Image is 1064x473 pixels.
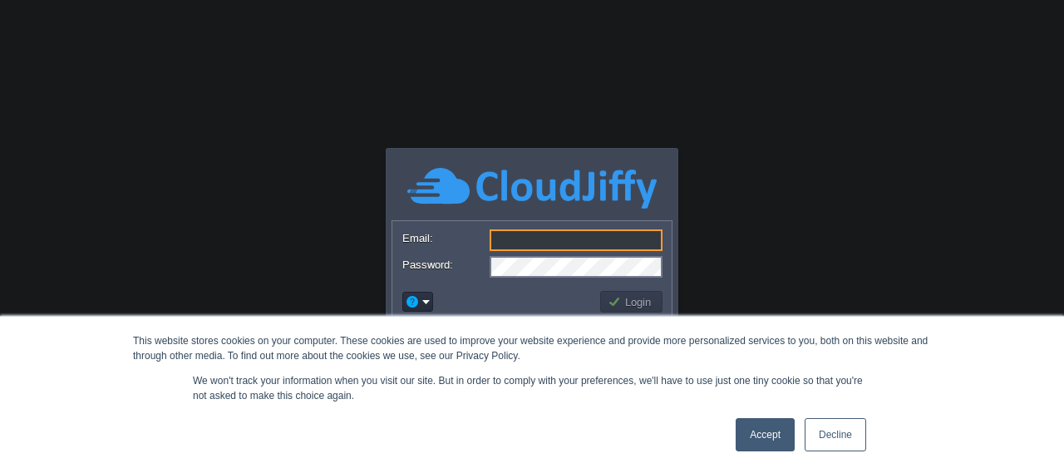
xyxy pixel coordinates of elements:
[193,373,871,403] p: We won't track your information when you visit our site. But in order to comply with your prefere...
[608,294,656,309] button: Login
[407,165,657,211] img: CloudJiffy
[805,418,866,451] a: Decline
[736,418,795,451] a: Accept
[402,229,488,247] label: Email:
[402,256,488,273] label: Password:
[133,333,931,363] div: This website stores cookies on your computer. These cookies are used to improve your website expe...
